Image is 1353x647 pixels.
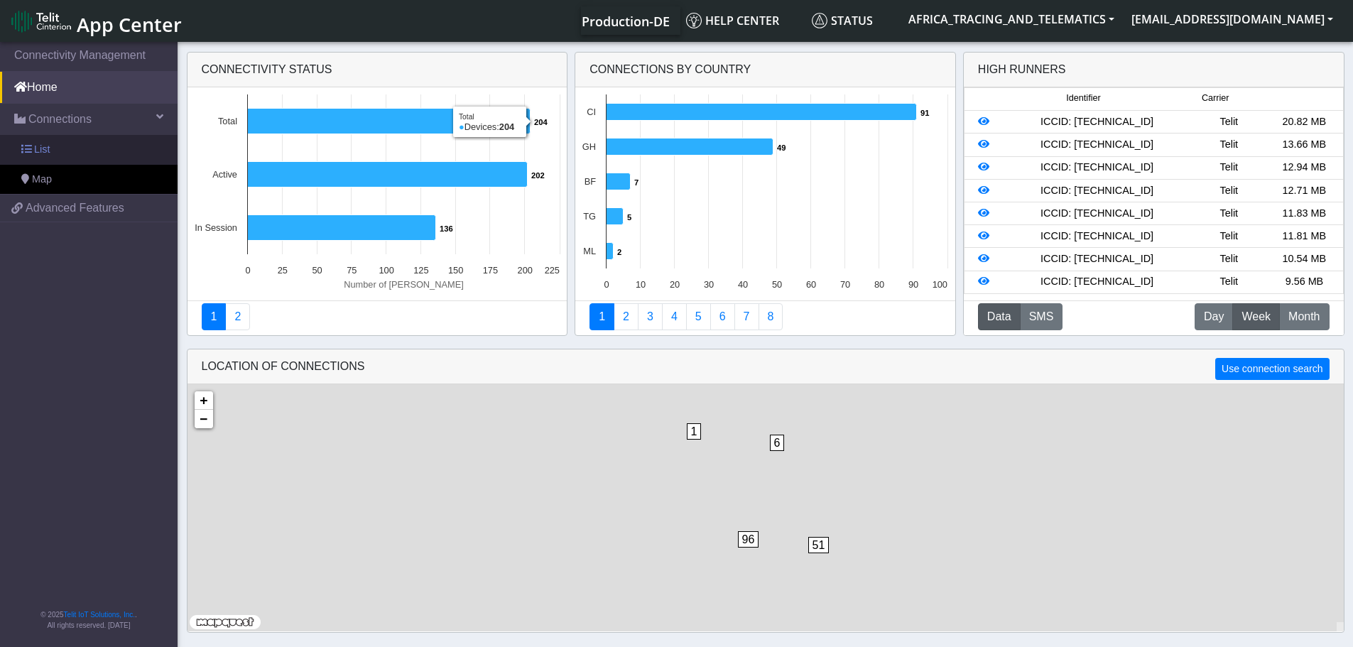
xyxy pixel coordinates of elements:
[908,279,918,290] text: 90
[1266,206,1342,222] div: 11.83 MB
[1191,160,1266,175] div: Telit
[582,141,596,152] text: GH
[634,178,639,187] text: 7
[812,13,873,28] span: Status
[687,423,702,440] span: 1
[1191,114,1266,130] div: Telit
[920,109,929,117] text: 91
[1266,183,1342,199] div: 12.71 MB
[1266,160,1342,175] div: 12.94 MB
[680,6,806,35] a: Help center
[1191,251,1266,267] div: Telit
[978,303,1021,330] button: Data
[312,265,322,276] text: 50
[188,349,1344,384] div: LOCATION OF CONNECTIONS
[636,279,646,290] text: 10
[34,142,50,158] span: List
[734,303,759,330] a: Zero Session
[662,303,687,330] a: Connections By Carrier
[777,143,786,152] text: 49
[379,265,393,276] text: 100
[1202,92,1229,105] span: Carrier
[1191,229,1266,244] div: Telit
[710,303,735,330] a: 14 Days Trend
[759,303,783,330] a: Not Connected for 30 days
[482,265,497,276] text: 175
[344,279,464,290] text: Number of [PERSON_NAME]
[1266,251,1342,267] div: 10.54 MB
[583,246,596,256] text: ML
[447,265,462,276] text: 150
[1003,183,1191,199] div: ICCID: [TECHNICAL_ID]
[1266,274,1342,290] div: 9.56 MB
[575,53,955,87] div: Connections By Country
[32,172,52,187] span: Map
[1003,137,1191,153] div: ICCID: [TECHNICAL_ID]
[517,265,532,276] text: 200
[840,279,850,290] text: 70
[738,279,748,290] text: 40
[1020,303,1063,330] button: SMS
[1003,206,1191,222] div: ICCID: [TECHNICAL_ID]
[245,265,250,276] text: 0
[687,423,701,466] div: 1
[670,279,680,290] text: 20
[1288,308,1320,325] span: Month
[933,279,947,290] text: 100
[808,537,830,553] span: 51
[195,391,213,410] a: Zoom in
[202,303,227,330] a: Connectivity status
[585,176,597,187] text: BF
[77,11,182,38] span: App Center
[589,303,614,330] a: Connections By Country
[1215,358,1329,380] button: Use connection search
[1191,137,1266,153] div: Telit
[614,303,639,330] a: Carrier
[26,200,124,217] span: Advanced Features
[587,107,596,117] text: CI
[11,6,180,36] a: App Center
[225,303,250,330] a: Deployment status
[772,279,782,290] text: 50
[582,13,670,30] span: Production-DE
[440,224,453,233] text: 136
[900,6,1123,32] button: AFRICA_TRACING_AND_TELEMATICS
[28,111,92,128] span: Connections
[770,435,785,451] span: 6
[188,53,567,87] div: Connectivity status
[195,222,237,233] text: In Session
[531,171,545,180] text: 202
[812,13,827,28] img: status.svg
[686,303,711,330] a: Usage by Carrier
[202,303,553,330] nav: Summary paging
[704,279,714,290] text: 30
[638,303,663,330] a: Usage per Country
[1191,183,1266,199] div: Telit
[627,213,631,222] text: 5
[277,265,287,276] text: 25
[1003,251,1191,267] div: ICCID: [TECHNICAL_ID]
[212,169,237,180] text: Active
[195,410,213,428] a: Zoom out
[544,265,559,276] text: 225
[347,265,357,276] text: 75
[617,248,621,256] text: 2
[11,10,71,33] img: logo-telit-cinterion-gw-new.png
[534,118,548,126] text: 204
[1123,6,1342,32] button: [EMAIL_ADDRESS][DOMAIN_NAME]
[589,303,941,330] nav: Summary paging
[1003,114,1191,130] div: ICCID: [TECHNICAL_ID]
[1003,160,1191,175] div: ICCID: [TECHNICAL_ID]
[874,279,884,290] text: 80
[604,279,609,290] text: 0
[217,116,237,126] text: Total
[1191,274,1266,290] div: Telit
[978,61,1066,78] div: High Runners
[1003,229,1191,244] div: ICCID: [TECHNICAL_ID]
[1003,274,1191,290] div: ICCID: [TECHNICAL_ID]
[1195,303,1233,330] button: Day
[806,279,816,290] text: 60
[1204,308,1224,325] span: Day
[581,6,669,35] a: Your current platform instance
[1279,303,1329,330] button: Month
